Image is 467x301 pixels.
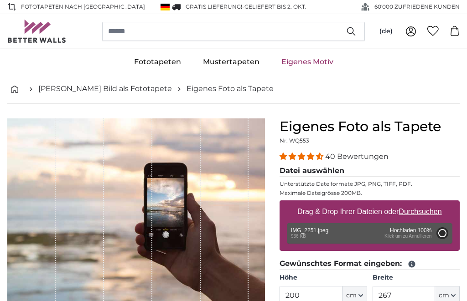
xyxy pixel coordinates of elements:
[270,50,344,74] a: Eigenes Motiv
[192,50,270,74] a: Mustertapeten
[399,208,442,215] u: Durchsuchen
[21,3,145,11] span: Fototapeten nach [GEOGRAPHIC_DATA]
[187,83,274,94] a: Eigenes Foto als Tapete
[123,50,192,74] a: Fototapeten
[372,23,400,40] button: (de)
[186,3,242,10] span: GRATIS Lieferung!
[374,3,460,11] span: 60'000 ZUFRIEDENE KUNDEN
[280,152,325,161] span: 4.38 stars
[242,3,306,10] span: -
[280,258,460,270] legend: Gewünschtes Format eingeben:
[244,3,306,10] span: Geliefert bis 2. Okt.
[7,20,67,43] img: Betterwalls
[325,152,389,161] span: 40 Bewertungen
[346,291,357,300] span: cm
[439,291,449,300] span: cm
[280,165,460,177] legend: Datei auswählen
[280,118,460,135] h1: Eigenes Foto als Tapete
[280,189,460,197] p: Maximale Dateigrösse 200MB.
[280,180,460,188] p: Unterstützte Dateiformate JPG, PNG, TIFF, PDF.
[161,4,170,10] img: Deutschland
[280,273,367,282] label: Höhe
[38,83,172,94] a: [PERSON_NAME] Bild als Fototapete
[373,273,460,282] label: Breite
[294,203,446,221] label: Drag & Drop Ihrer Dateien oder
[280,137,309,144] span: Nr. WQ553
[7,74,460,104] nav: breadcrumbs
